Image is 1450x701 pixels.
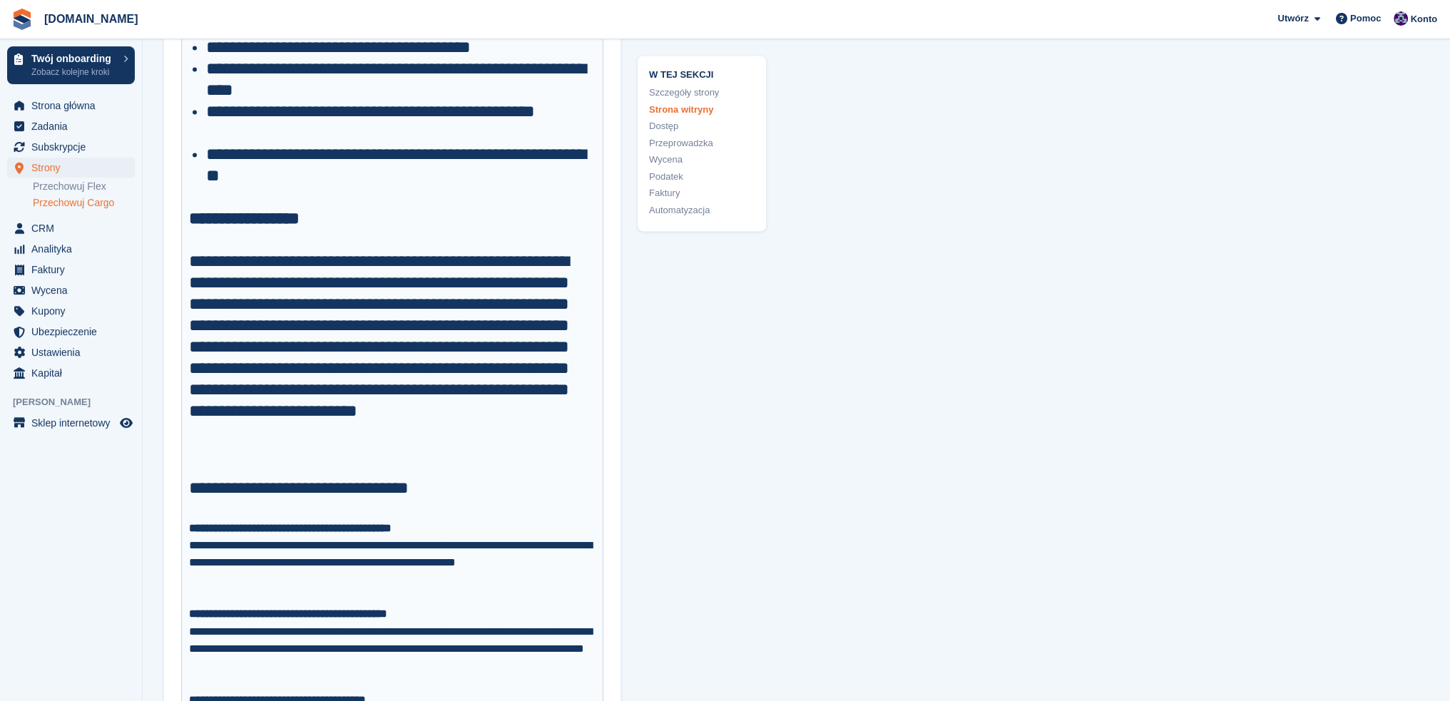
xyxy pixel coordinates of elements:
img: Itprzechowuj [1394,11,1408,26]
a: menu [7,280,135,300]
a: Twój onboarding Zobacz kolejne kroki [7,46,135,84]
a: menu [7,413,135,433]
span: Subskrypcje [31,137,117,157]
span: Strony [31,158,117,178]
span: [PERSON_NAME] [13,395,142,409]
a: Wycena [649,153,755,168]
a: menu [7,260,135,280]
span: Kupony [31,301,117,321]
span: W tej sekcji [649,67,755,81]
a: [DOMAIN_NAME] [39,7,144,31]
span: Konto [1410,12,1437,26]
a: Podatek [649,170,755,184]
a: menu [7,116,135,136]
img: stora-icon-8386f47178a22dfd0bd8f6a31ec36ba5ce8667c1dd55bd0f319d3a0aa187defe.svg [11,9,33,30]
a: Przeprowadzka [649,136,755,150]
a: menu [7,342,135,362]
a: Strona witryny [649,103,755,117]
span: Pomoc [1350,11,1381,26]
span: Faktury [31,260,117,280]
a: Podgląd sklepu [118,414,135,431]
span: Utwórz [1277,11,1308,26]
span: Wycena [31,280,117,300]
span: Ustawienia [31,342,117,362]
a: Przechowuj Flex [33,180,135,193]
a: Faktury [649,187,755,201]
span: Kapitał [31,363,117,383]
a: menu [7,96,135,116]
span: Ubezpieczenie [31,322,117,342]
a: menu [7,363,135,383]
a: menu [7,158,135,178]
a: Dostęp [649,120,755,134]
a: menu [7,137,135,157]
a: Szczegóły strony [649,86,755,101]
a: menu [7,301,135,321]
p: Twój onboarding [31,53,116,63]
a: menu [7,218,135,238]
a: menu [7,322,135,342]
a: menu [7,239,135,259]
span: Zadania [31,116,117,136]
a: Automatyzacja [649,203,755,218]
span: Sklep internetowy [31,413,117,433]
span: Strona główna [31,96,117,116]
span: Analityka [31,239,117,259]
p: Zobacz kolejne kroki [31,66,116,78]
span: CRM [31,218,117,238]
a: Przechowuj Cargo [33,196,135,210]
